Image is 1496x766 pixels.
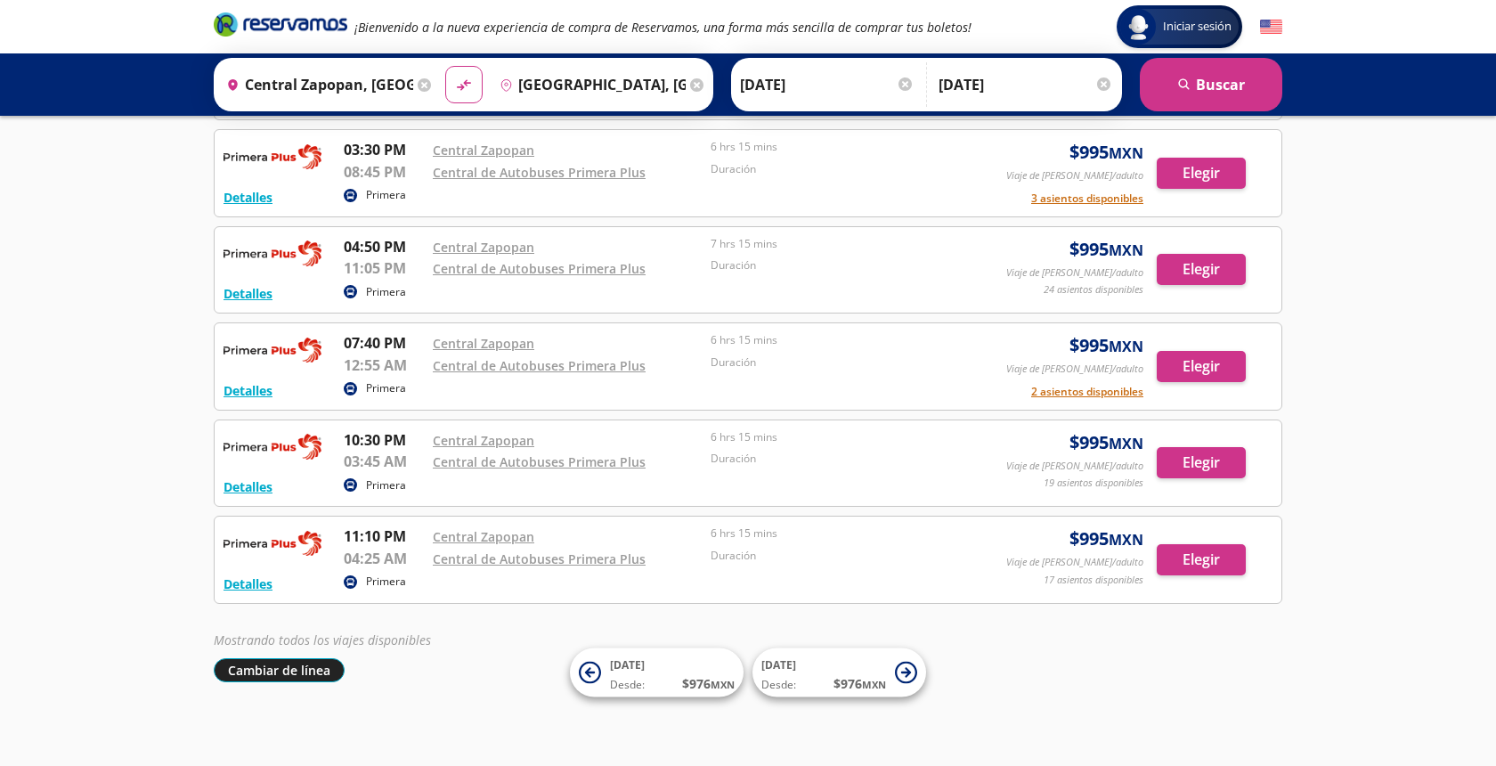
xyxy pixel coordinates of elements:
[1260,16,1282,38] button: English
[1109,240,1143,260] small: MXN
[1157,351,1246,382] button: Elegir
[1006,555,1143,570] p: Viaje de [PERSON_NAME]/adulto
[224,332,321,368] img: RESERVAMOS
[1140,58,1282,111] button: Buscar
[214,658,345,682] button: Cambiar de línea
[433,550,646,567] a: Central de Autobuses Primera Plus
[224,477,272,496] button: Detalles
[711,678,735,691] small: MXN
[224,574,272,593] button: Detalles
[344,548,424,569] p: 04:25 AM
[1109,143,1143,163] small: MXN
[433,335,534,352] a: Central Zapopan
[752,648,926,697] button: [DATE]Desde:$976MXN
[1069,139,1143,166] span: $ 995
[219,62,413,107] input: Buscar Origen
[214,632,431,648] em: Mostrando todos los viajes disponibles
[570,648,744,697] button: [DATE]Desde:$976MXN
[366,284,406,300] p: Primera
[711,526,980,542] p: 6 hrs 15 mins
[1109,434,1143,453] small: MXN
[862,678,886,691] small: MXN
[1157,447,1246,478] button: Elegir
[711,236,980,252] p: 7 hrs 15 mins
[214,11,347,43] a: Brand Logo
[740,62,915,107] input: Elegir Fecha
[433,357,646,374] a: Central de Autobuses Primera Plus
[224,381,272,400] button: Detalles
[344,236,424,257] p: 04:50 PM
[433,528,534,545] a: Central Zapopan
[344,429,424,451] p: 10:30 PM
[1109,337,1143,356] small: MXN
[1069,236,1143,263] span: $ 995
[366,380,406,396] p: Primera
[1006,362,1143,377] p: Viaje de [PERSON_NAME]/adulto
[354,19,972,36] em: ¡Bienvenido a la nueva experiencia de compra de Reservamos, una forma más sencilla de comprar tus...
[711,548,980,564] p: Duración
[1069,526,1143,552] span: $ 995
[224,526,321,561] img: RESERVAMOS
[433,239,534,256] a: Central Zapopan
[711,451,980,467] p: Duración
[761,657,796,672] span: [DATE]
[1031,384,1143,400] button: 2 asientos disponibles
[610,677,645,693] span: Desde:
[366,187,406,203] p: Primera
[224,284,272,303] button: Detalles
[344,161,424,183] p: 08:45 PM
[833,674,886,693] span: $ 976
[1044,476,1143,491] p: 19 asientos disponibles
[711,332,980,348] p: 6 hrs 15 mins
[761,677,796,693] span: Desde:
[711,354,980,371] p: Duración
[224,139,321,175] img: RESERVAMOS
[1157,254,1246,285] button: Elegir
[224,188,272,207] button: Detalles
[1069,429,1143,456] span: $ 995
[433,142,534,159] a: Central Zapopan
[1006,265,1143,281] p: Viaje de [PERSON_NAME]/adulto
[344,354,424,376] p: 12:55 AM
[1156,18,1239,36] span: Iniciar sesión
[344,332,424,354] p: 07:40 PM
[1006,459,1143,474] p: Viaje de [PERSON_NAME]/adulto
[1109,530,1143,550] small: MXN
[1157,158,1246,189] button: Elegir
[711,139,980,155] p: 6 hrs 15 mins
[1044,573,1143,588] p: 17 asientos disponibles
[344,139,424,160] p: 03:30 PM
[682,674,735,693] span: $ 976
[1031,191,1143,207] button: 3 asientos disponibles
[939,62,1113,107] input: Opcional
[224,236,321,272] img: RESERVAMOS
[344,526,424,547] p: 11:10 PM
[433,432,534,449] a: Central Zapopan
[433,164,646,181] a: Central de Autobuses Primera Plus
[214,11,347,37] i: Brand Logo
[433,260,646,277] a: Central de Autobuses Primera Plus
[1006,168,1143,183] p: Viaje de [PERSON_NAME]/adulto
[433,453,646,470] a: Central de Autobuses Primera Plus
[711,161,980,177] p: Duración
[711,429,980,445] p: 6 hrs 15 mins
[711,257,980,273] p: Duración
[610,657,645,672] span: [DATE]
[366,574,406,590] p: Primera
[366,477,406,493] p: Primera
[224,429,321,465] img: RESERVAMOS
[344,257,424,279] p: 11:05 PM
[1157,544,1246,575] button: Elegir
[1044,282,1143,297] p: 24 asientos disponibles
[492,62,687,107] input: Buscar Destino
[344,451,424,472] p: 03:45 AM
[1069,332,1143,359] span: $ 995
